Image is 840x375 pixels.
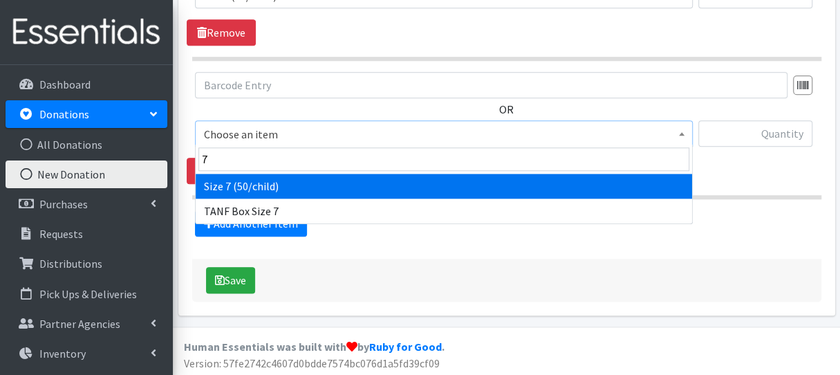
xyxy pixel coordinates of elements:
a: Dashboard [6,71,167,98]
a: Partner Agencies [6,310,167,338]
a: Donations [6,100,167,128]
strong: Human Essentials was built with by . [184,340,445,354]
a: Ruby for Good [369,340,442,354]
span: Choose an item [204,125,684,144]
a: Pick Ups & Deliveries [6,280,167,308]
p: Inventory [39,347,86,360]
input: Barcode Entry [195,72,787,98]
input: Quantity [698,120,812,147]
a: Distributions [6,250,167,277]
span: Version: 57fe2742c4607d0bdde7574bc076d1a5fd39cf09 [184,356,440,370]
p: Purchases [39,197,88,211]
img: HumanEssentials [6,9,167,55]
a: Remove [187,19,256,46]
a: Purchases [6,190,167,218]
p: Requests [39,227,83,241]
p: Donations [39,107,89,121]
li: TANF Box Size 7 [196,199,692,223]
label: OR [499,101,514,118]
a: New Donation [6,161,167,188]
button: Save [206,267,255,293]
p: Distributions [39,257,102,271]
a: All Donations [6,131,167,158]
a: Requests [6,220,167,248]
p: Dashboard [39,77,91,91]
p: Pick Ups & Deliveries [39,287,137,301]
p: Partner Agencies [39,317,120,331]
span: Choose an item [195,120,693,147]
a: Add Another Item [195,210,307,237]
a: Inventory [6,340,167,367]
a: Remove [187,158,256,184]
li: Size 7 (50/child) [196,174,692,199]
